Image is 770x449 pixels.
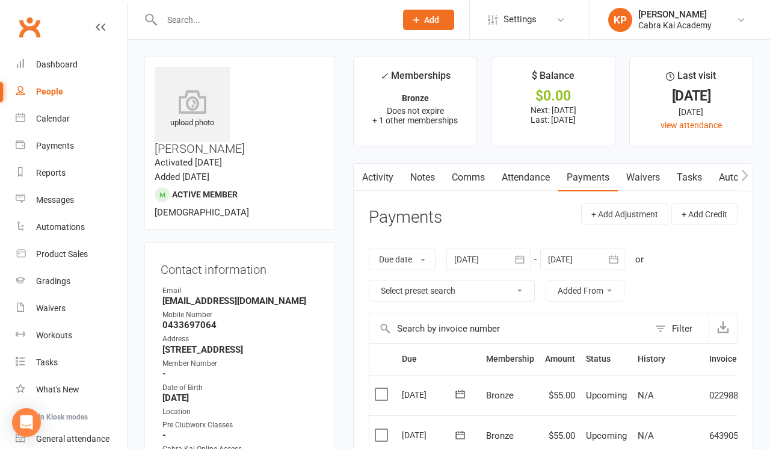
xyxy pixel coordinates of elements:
th: Due [396,344,481,374]
a: Waivers [618,164,668,191]
div: [DATE] [641,90,742,102]
a: Attendance [493,164,558,191]
button: Add [403,10,454,30]
th: Status [581,344,632,374]
div: $0.00 [503,90,604,102]
strong: Bronze [402,93,429,103]
a: Payments [558,164,618,191]
th: Membership [481,344,540,374]
div: Open Intercom Messenger [12,408,41,437]
a: Payments [16,132,127,159]
span: N/A [638,430,654,441]
div: Calendar [36,114,70,123]
a: Reports [16,159,127,187]
th: Invoice # [704,344,749,374]
div: Mobile Number [162,309,319,321]
div: [DATE] [402,426,457,444]
button: + Add Credit [671,203,738,225]
a: view attendance [661,120,722,130]
strong: [DATE] [162,392,319,403]
div: Automations [36,222,85,232]
div: KP [608,8,632,32]
span: Upcoming [586,430,627,441]
div: upload photo [155,90,230,129]
strong: - [162,368,319,379]
span: Does not expire [387,106,444,116]
p: Next: [DATE] Last: [DATE] [503,105,604,125]
h3: [PERSON_NAME] [155,67,325,155]
a: People [16,78,127,105]
div: People [36,87,63,96]
span: Bronze [486,390,514,401]
div: Waivers [36,303,66,313]
div: Member Number [162,358,319,370]
a: Calendar [16,105,127,132]
h3: Payments [369,208,442,227]
div: [DATE] [641,105,742,119]
span: Add [424,15,439,25]
td: 0229883 [704,375,749,416]
i: ✓ [380,70,388,82]
a: Gradings [16,268,127,295]
div: Reports [36,168,66,178]
div: Memberships [380,68,451,90]
div: Last visit [666,68,716,90]
span: N/A [638,390,654,401]
strong: [STREET_ADDRESS] [162,344,319,355]
strong: [EMAIL_ADDRESS][DOMAIN_NAME] [162,296,319,306]
div: Product Sales [36,249,88,259]
div: Cabra Kai Academy [638,20,712,31]
button: Added From [546,280,624,302]
strong: - [162,430,319,441]
div: Email [162,285,319,297]
button: + Add Adjustment [581,203,668,225]
div: or [635,252,644,267]
span: Settings [504,6,537,33]
div: [DATE] [402,385,457,404]
a: Tasks [16,349,127,376]
time: Activated [DATE] [155,157,222,168]
strong: 0433697064 [162,320,319,330]
a: Notes [402,164,443,191]
div: Filter [672,321,692,336]
div: Payments [36,141,74,150]
button: Due date [369,249,436,270]
div: Tasks [36,358,58,367]
span: Upcoming [586,390,627,401]
time: Added [DATE] [155,172,209,182]
button: Filter [649,314,709,343]
a: Workouts [16,322,127,349]
div: Date of Birth [162,382,319,394]
div: Gradings [36,276,70,286]
a: Comms [443,164,493,191]
div: What's New [36,385,79,394]
a: Product Sales [16,241,127,268]
div: Workouts [36,330,72,340]
a: Activity [354,164,402,191]
input: Search... [158,11,387,28]
a: Automations [16,214,127,241]
span: Active member [172,190,238,199]
div: [PERSON_NAME] [638,9,712,20]
div: Location [162,406,319,418]
a: Messages [16,187,127,214]
span: Bronze [486,430,514,441]
th: History [632,344,704,374]
a: Tasks [668,164,710,191]
div: Address [162,333,319,345]
h3: Contact information [161,258,319,276]
a: What's New [16,376,127,403]
td: $55.00 [540,375,581,416]
a: Clubworx [14,12,45,42]
div: Pre Clubworx Classes [162,420,319,431]
div: $ Balance [532,68,574,90]
span: [DEMOGRAPHIC_DATA] [155,207,249,218]
th: Amount [540,344,581,374]
div: General attendance [36,434,109,444]
span: + 1 other memberships [372,116,458,125]
div: Messages [36,195,74,205]
a: Dashboard [16,51,127,78]
div: Dashboard [36,60,78,69]
a: Waivers [16,295,127,322]
input: Search by invoice number [369,314,649,343]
